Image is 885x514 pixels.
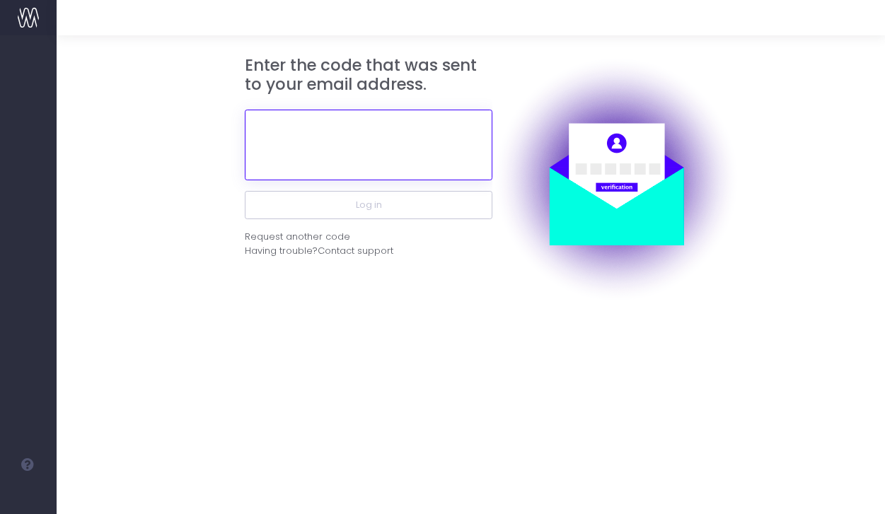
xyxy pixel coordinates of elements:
[245,244,492,258] div: Having trouble?
[18,486,39,507] img: images/default_profile_image.png
[245,230,350,244] div: Request another code
[245,56,492,95] h3: Enter the code that was sent to your email address.
[245,191,492,219] button: Log in
[318,244,393,258] span: Contact support
[492,56,740,303] img: auth.png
